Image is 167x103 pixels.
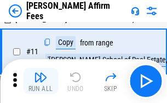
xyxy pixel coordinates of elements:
div: from [80,39,94,47]
div: Skip [104,85,118,92]
div: range [96,39,113,47]
button: Skip [93,68,128,94]
div: [PERSON_NAME] Affirm Fees [26,1,126,21]
img: Run All [34,71,47,84]
div: Run All [28,85,53,92]
img: Main button [137,72,154,90]
img: Skip [104,71,117,84]
span: # 11 [26,47,38,56]
img: Settings menu [145,4,158,18]
div: Copy [56,36,76,49]
img: Back [9,4,22,18]
img: Support [131,7,140,15]
button: Run All [23,68,58,94]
